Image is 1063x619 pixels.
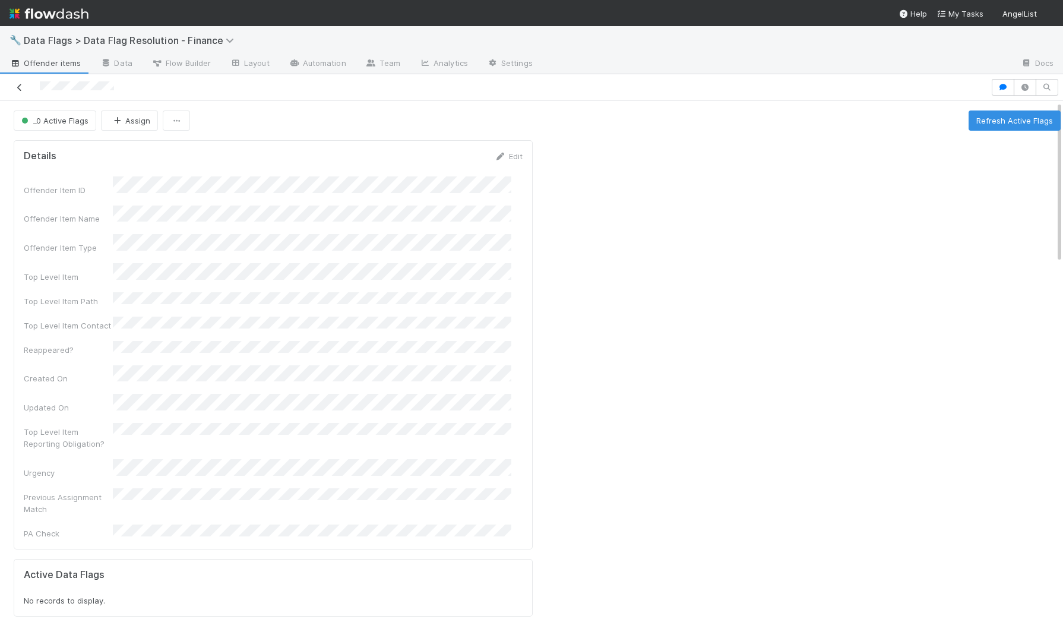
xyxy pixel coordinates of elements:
div: Top Level Item Reporting Obligation? [24,426,113,450]
div: Previous Assignment Match [24,491,113,515]
button: Refresh Active Flags [969,110,1061,131]
span: Data Flags > Data Flag Resolution - Finance [24,34,240,46]
div: Top Level Item Path [24,295,113,307]
a: Flow Builder [142,55,220,74]
span: AngelList [1002,9,1037,18]
span: Offender items [10,57,81,69]
div: Updated On [24,402,113,413]
a: Docs [1011,55,1063,74]
a: Automation [279,55,356,74]
span: Flow Builder [151,57,211,69]
a: Team [356,55,410,74]
div: Urgency [24,467,113,479]
a: Layout [220,55,279,74]
div: Reappeared? [24,344,113,356]
span: My Tasks [937,9,983,18]
a: Edit [495,151,523,161]
button: Assign [101,110,158,131]
div: Offender Item Type [24,242,113,254]
div: Top Level Item Contact [24,320,113,331]
div: Help [899,8,927,20]
div: PA Check [24,528,113,539]
a: Settings [477,55,542,74]
div: Created On [24,372,113,384]
div: Top Level Item [24,271,113,283]
div: Offender Item ID [24,184,113,196]
div: No records to display. [24,595,523,607]
button: _0 Active Flags [14,110,96,131]
span: 🔧 [10,35,21,45]
h5: Active Data Flags [24,569,105,581]
a: Data [90,55,141,74]
span: _0 Active Flags [19,116,88,125]
div: Offender Item Name [24,213,113,225]
img: logo-inverted-e16ddd16eac7371096b0.svg [10,4,88,24]
img: avatar_0d9988fd-9a15-4cc7-ad96-88feab9e0fa9.png [1042,8,1053,20]
a: My Tasks [937,8,983,20]
h5: Details [24,150,56,162]
a: Analytics [410,55,477,74]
